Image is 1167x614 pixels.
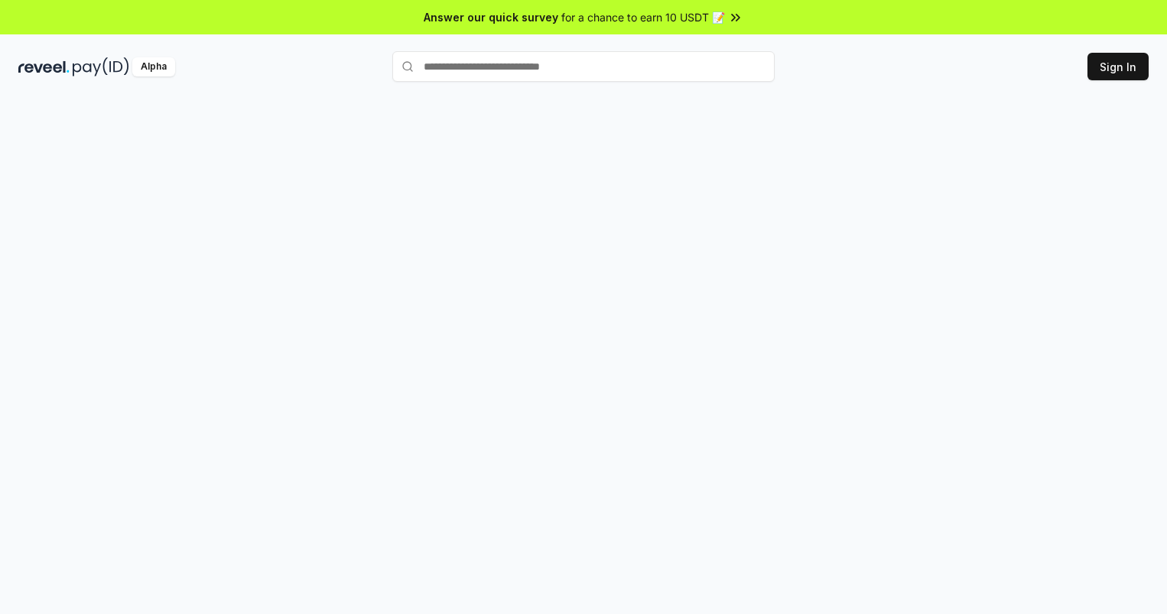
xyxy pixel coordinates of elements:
div: Alpha [132,57,175,76]
img: reveel_dark [18,57,70,76]
span: Answer our quick survey [424,9,558,25]
span: for a chance to earn 10 USDT 📝 [561,9,725,25]
img: pay_id [73,57,129,76]
button: Sign In [1087,53,1149,80]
